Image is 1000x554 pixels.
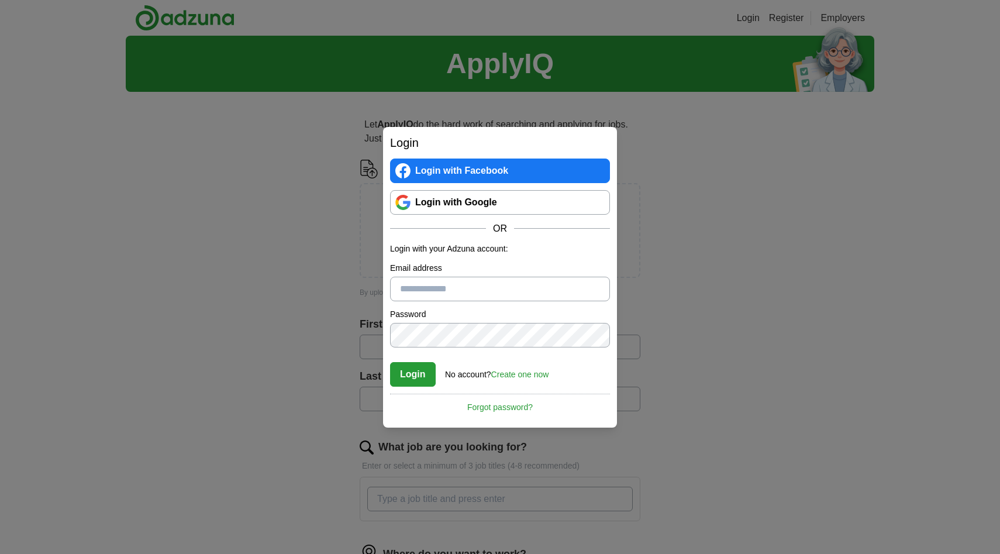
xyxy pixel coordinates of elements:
button: Login [390,362,436,387]
h2: Login [390,134,610,152]
a: Forgot password? [390,394,610,414]
label: Email address [390,262,610,274]
p: Login with your Adzuna account: [390,243,610,255]
span: OR [486,222,514,236]
a: Login with Facebook [390,159,610,183]
div: No account? [445,362,549,381]
a: Login with Google [390,190,610,215]
a: Create one now [491,370,549,379]
label: Password [390,308,610,321]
